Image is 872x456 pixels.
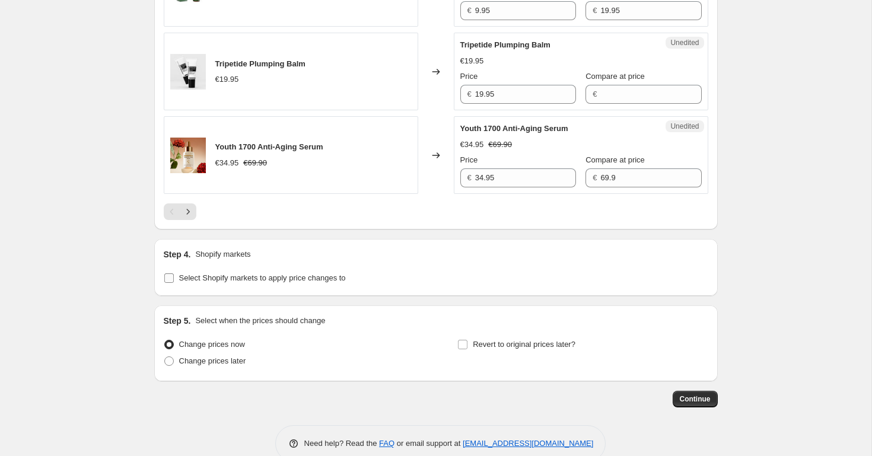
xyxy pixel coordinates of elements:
[585,72,645,81] span: Compare at price
[170,138,206,173] img: Seloura_2_80x.png
[670,122,699,131] span: Unedited
[164,203,196,220] nav: Pagination
[170,54,206,90] img: addf_678673b6-6b9d-471c-a7b9-b73ceef6fc48_80x.jpg
[164,248,191,260] h2: Step 4.
[585,155,645,164] span: Compare at price
[164,315,191,327] h2: Step 5.
[215,74,239,85] div: €19.95
[215,142,323,151] span: Youth 1700 Anti-Aging Serum
[460,155,478,164] span: Price
[394,439,463,448] span: or email support at
[179,340,245,349] span: Change prices now
[673,391,718,407] button: Continue
[179,356,246,365] span: Change prices later
[195,248,250,260] p: Shopify markets
[215,157,239,169] div: €34.95
[460,40,550,49] span: Tripetide Plumping Balm
[680,394,711,404] span: Continue
[467,173,472,182] span: €
[473,340,575,349] span: Revert to original prices later?
[460,55,484,67] div: €19.95
[467,6,472,15] span: €
[215,59,305,68] span: Tripetide Plumping Balm
[243,157,267,169] strike: €69.90
[304,439,380,448] span: Need help? Read the
[379,439,394,448] a: FAQ
[593,90,597,98] span: €
[463,439,593,448] a: [EMAIL_ADDRESS][DOMAIN_NAME]
[593,6,597,15] span: €
[179,273,346,282] span: Select Shopify markets to apply price changes to
[180,203,196,220] button: Next
[195,315,325,327] p: Select when the prices should change
[593,173,597,182] span: €
[488,139,512,151] strike: €69.90
[460,72,478,81] span: Price
[460,139,484,151] div: €34.95
[670,38,699,47] span: Unedited
[460,124,568,133] span: Youth 1700 Anti-Aging Serum
[467,90,472,98] span: €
